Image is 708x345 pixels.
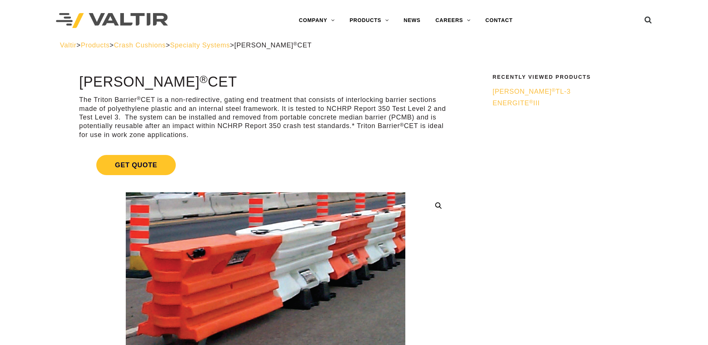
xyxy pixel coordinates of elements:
a: [PERSON_NAME]®TL-3 [493,87,643,96]
a: Crash Cushions [114,41,166,49]
a: Products [81,41,109,49]
h1: [PERSON_NAME] CET [79,74,452,90]
sup: ® [200,73,208,85]
a: CAREERS [428,13,478,28]
sup: ® [529,99,533,105]
sup: ® [293,41,297,47]
a: NEWS [396,13,428,28]
a: Get Quote [79,146,452,184]
img: Valtir [56,13,168,28]
a: CONTACT [478,13,520,28]
sup: ® [400,122,404,128]
span: ENERGITE III [493,99,540,107]
a: Specialty Systems [170,41,230,49]
h2: Recently Viewed Products [493,74,643,80]
span: [PERSON_NAME] CET [234,41,312,49]
div: > > > > [60,41,648,50]
a: ENERGITE®III [493,99,643,108]
sup: ® [552,87,556,93]
p: The Triton Barrier CET is a non-redirective, gating end treatment that consists of interlocking b... [79,96,452,139]
a: Valtir [60,41,77,49]
span: [PERSON_NAME] TL-3 [493,88,571,95]
a: PRODUCTS [342,13,396,28]
sup: ® [137,96,141,101]
a: COMPANY [291,13,342,28]
span: Get Quote [96,155,176,175]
